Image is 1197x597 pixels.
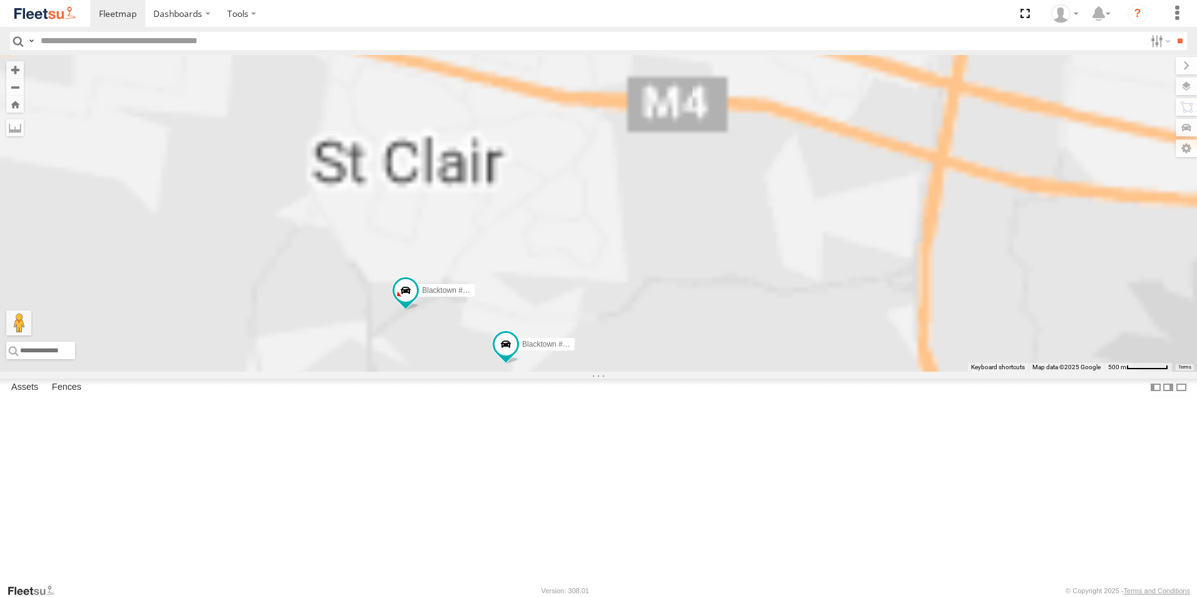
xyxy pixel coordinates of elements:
[1162,379,1174,397] label: Dock Summary Table to the Right
[1032,364,1101,370] span: Map data ©2025 Google
[1176,140,1197,157] label: Map Settings
[1149,379,1162,397] label: Dock Summary Table to the Left
[1104,363,1172,372] button: Map Scale: 500 m per 63 pixels
[1066,587,1190,594] div: © Copyright 2025 -
[542,587,589,594] div: Version: 308.01
[6,78,24,96] button: Zoom out
[26,32,36,50] label: Search Query
[1128,4,1148,24] i: ?
[1108,364,1126,370] span: 500 m
[522,340,655,349] span: Blacktown #2 (T05 - [PERSON_NAME])
[1047,4,1083,23] div: Adrian Singleton
[6,310,31,335] button: Drag Pegman onto the map to open Street View
[1175,379,1188,397] label: Hide Summary Table
[1124,587,1190,594] a: Terms and Conditions
[46,379,88,396] label: Fences
[6,119,24,136] label: Measure
[7,584,64,597] a: Visit our Website
[1146,32,1173,50] label: Search Filter Options
[6,61,24,78] button: Zoom in
[1178,365,1191,370] a: Terms (opens in new tab)
[5,379,44,396] label: Assets
[6,96,24,113] button: Zoom Home
[422,286,555,295] span: Blacktown #1 (T09 - [PERSON_NAME])
[971,363,1025,372] button: Keyboard shortcuts
[13,5,78,22] img: fleetsu-logo-horizontal.svg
